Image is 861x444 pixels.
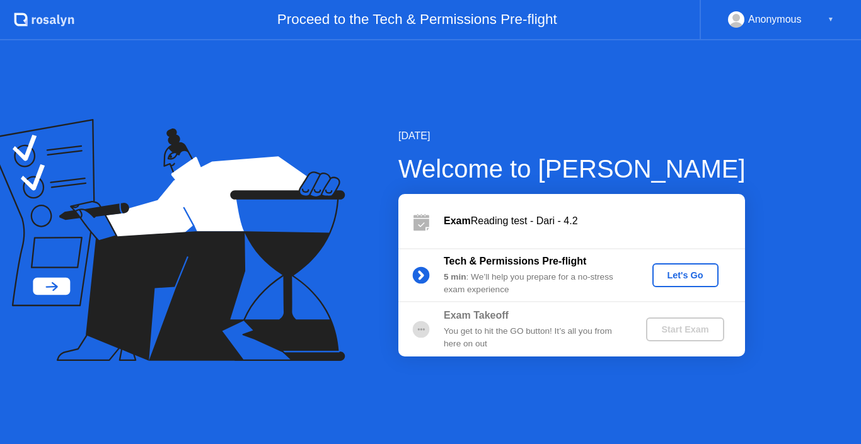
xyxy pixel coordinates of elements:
[444,271,625,297] div: : We’ll help you prepare for a no-stress exam experience
[444,256,586,266] b: Tech & Permissions Pre-flight
[657,270,714,280] div: Let's Go
[651,324,719,334] div: Start Exam
[444,213,745,229] div: Reading test - Dari - 4.2
[652,263,719,287] button: Let's Go
[646,317,724,341] button: Start Exam
[444,310,509,321] b: Exam Takeoff
[828,11,834,28] div: ▼
[398,150,746,188] div: Welcome to [PERSON_NAME]
[444,215,471,226] b: Exam
[748,11,802,28] div: Anonymous
[444,272,466,282] b: 5 min
[444,325,625,351] div: You get to hit the GO button! It’s all you from here on out
[398,128,746,144] div: [DATE]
